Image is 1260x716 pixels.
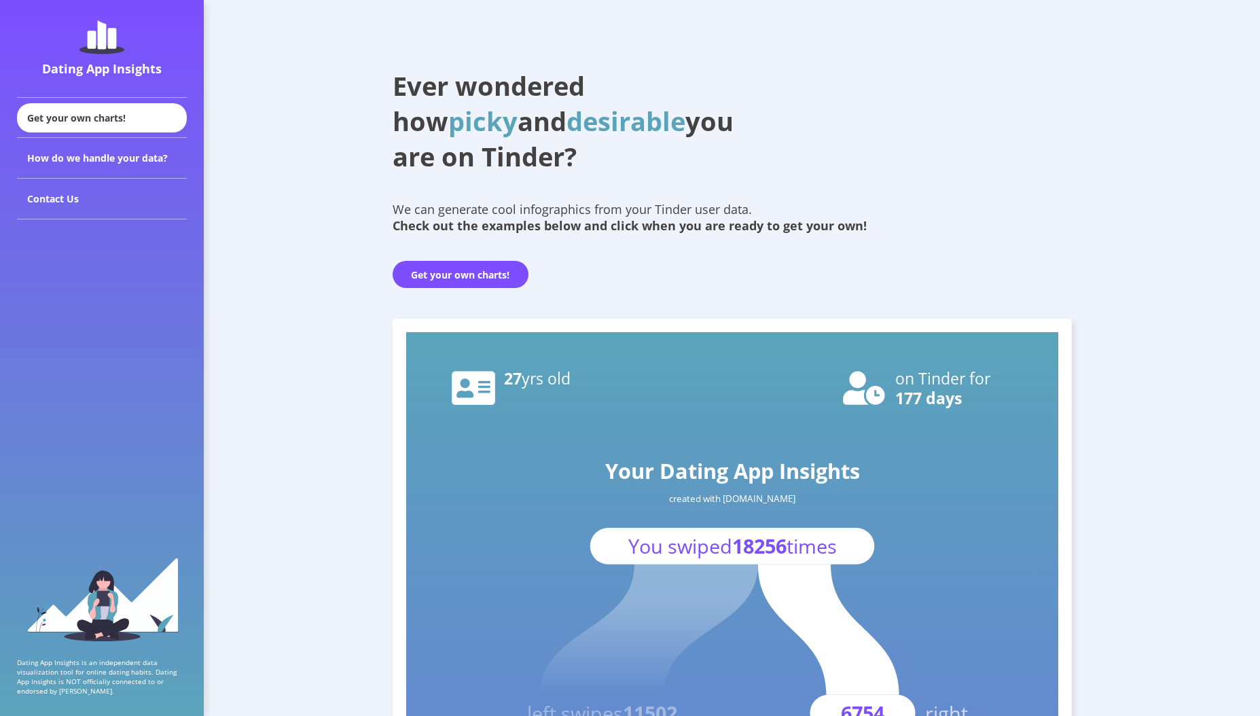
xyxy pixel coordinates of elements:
[393,261,528,288] button: Get your own charts!
[669,493,795,505] text: created with [DOMAIN_NAME]
[17,179,187,219] div: Contact Us
[504,368,571,389] text: 27
[566,103,685,139] span: desirable
[26,556,179,641] img: sidebar_girl.91b9467e.svg
[628,533,836,559] text: You swiped
[393,201,1072,234] div: We can generate cool infographics from your Tinder user data.
[17,138,187,179] div: How do we handle your data?
[448,103,518,139] span: picky
[393,68,766,174] h1: Ever wondered how and you are on Tinder?
[895,368,991,389] text: on Tinder for
[732,533,786,559] tspan: 18256
[605,457,859,485] text: Your Dating App Insights
[20,60,183,77] div: Dating App Insights
[79,20,124,54] img: dating-app-insights-logo.5abe6921.svg
[522,368,571,389] tspan: yrs old
[17,658,187,696] p: Dating App Insights is an independent data visualization tool for online dating habits. Dating Ap...
[895,387,962,409] text: 177 days
[17,103,187,132] div: Get your own charts!
[393,217,867,234] b: Check out the examples below and click when you are ready to get your own!
[786,533,836,559] tspan: times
